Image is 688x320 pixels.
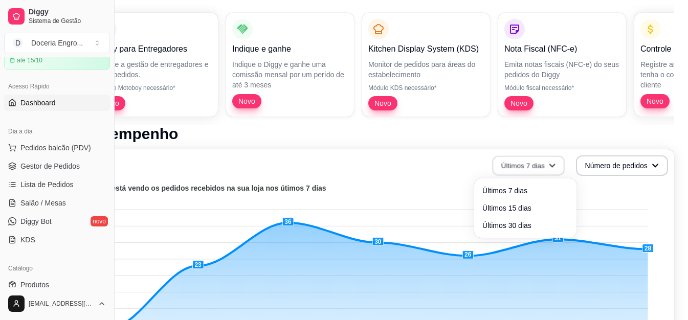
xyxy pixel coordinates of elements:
[31,38,83,48] div: Doceria Engro ...
[20,179,74,190] span: Lista de Pedidos
[232,43,348,55] p: Indique e ganhe
[504,84,620,92] p: Módulo fiscal necessário*
[17,56,42,64] article: até 15/10
[20,143,91,153] span: Pedidos balcão (PDV)
[482,186,568,196] span: Últimos 7 dias
[20,161,80,171] span: Gestor de Pedidos
[370,98,395,108] span: Novo
[482,203,568,213] span: Últimos 15 dias
[4,260,110,277] div: Catálogo
[368,43,484,55] p: Kitchen Display System (KDS)
[13,38,23,48] span: D
[96,84,212,92] p: Módulo Motoboy necessário*
[20,280,49,290] span: Produtos
[20,216,52,226] span: Diggy Bot
[20,198,66,208] span: Salão / Mesas
[4,78,110,95] div: Acesso Rápido
[29,17,106,25] span: Sistema de Gestão
[82,125,674,143] h1: Desempenho
[504,43,620,55] p: Nota Fiscal (NFC-e)
[482,220,568,231] span: Últimos 30 dias
[4,33,110,53] button: Select a team
[29,300,94,308] span: [EMAIL_ADDRESS][DOMAIN_NAME]
[20,98,56,108] span: Dashboard
[368,59,484,80] p: Monitor de pedidos para áreas do estabelecimento
[504,59,620,80] p: Emita notas fiscais (NFC-e) do seus pedidos do Diggy
[93,184,326,192] text: Você está vendo os pedidos recebidos na sua loja nos útimos 7 dias
[368,84,484,92] p: Módulo KDS necessário*
[506,98,531,108] span: Novo
[492,156,565,176] button: Últimos 7 dias
[234,96,259,106] span: Novo
[642,96,668,106] span: Novo
[232,59,348,90] p: Indique o Diggy e ganhe uma comissão mensal por um perído de até 3 meses
[29,8,106,17] span: Diggy
[20,235,35,245] span: KDS
[96,43,212,55] p: Diggy para Entregadores
[4,123,110,140] div: Dia a dia
[576,155,668,176] button: Número de pedidos
[478,182,572,234] ul: Últimos 7 dias
[96,59,212,80] p: Facilite a gestão de entregadores e seus pedidos.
